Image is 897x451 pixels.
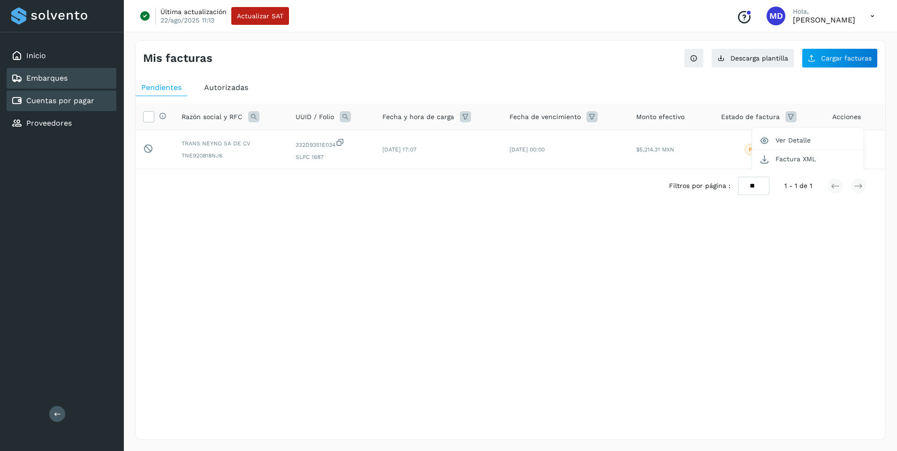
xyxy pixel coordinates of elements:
[7,90,116,111] div: Cuentas por pagar
[26,96,94,105] a: Cuentas por pagar
[7,45,116,66] div: Inicio
[752,131,864,150] button: Ver Detalle
[26,119,72,128] a: Proveedores
[752,150,864,168] button: Factura XML
[26,74,68,83] a: Embarques
[26,51,46,60] a: Inicio
[7,113,116,134] div: Proveedores
[7,68,116,89] div: Embarques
